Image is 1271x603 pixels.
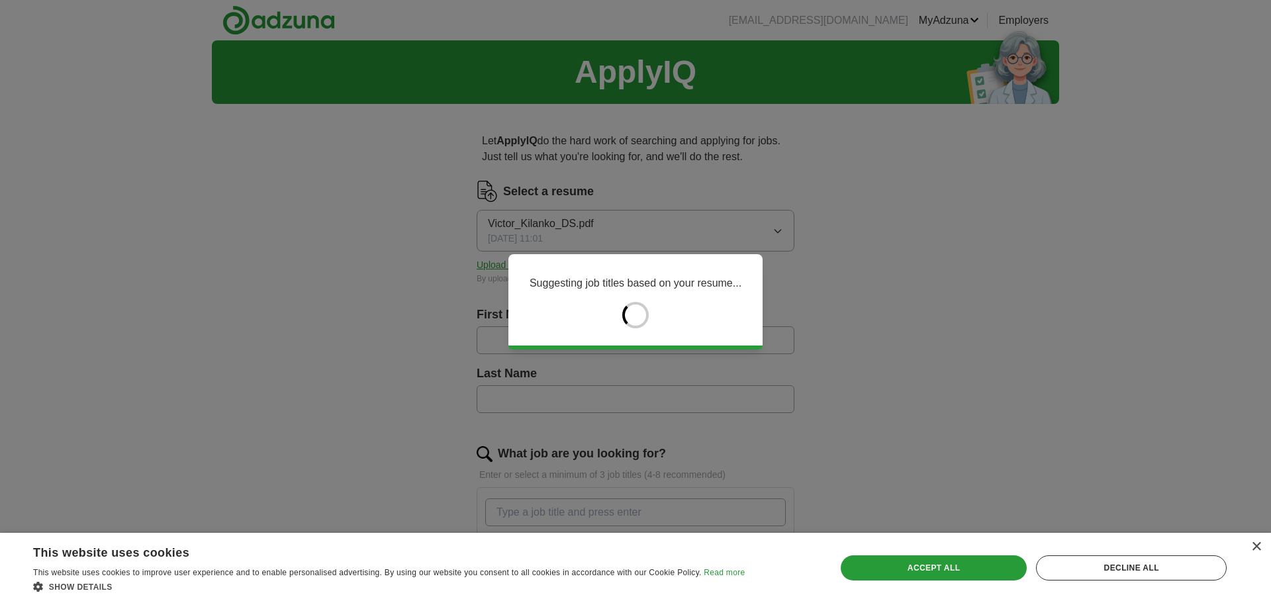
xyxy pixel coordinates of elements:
span: This website uses cookies to improve user experience and to enable personalised advertising. By u... [33,568,702,577]
div: Close [1251,542,1261,552]
div: Decline all [1036,555,1227,580]
span: Show details [49,582,113,592]
p: Suggesting job titles based on your resume... [530,275,741,291]
a: Read more, opens a new window [704,568,745,577]
div: This website uses cookies [33,541,712,561]
div: Accept all [841,555,1027,580]
div: Show details [33,580,745,593]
